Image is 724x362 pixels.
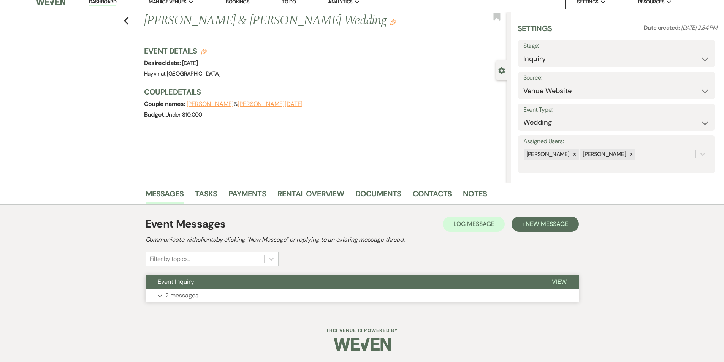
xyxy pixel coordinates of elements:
[390,19,396,25] button: Edit
[523,104,710,115] label: Event Type:
[334,331,391,357] img: Weven Logo
[182,59,198,67] span: [DATE]
[165,291,198,300] p: 2 messages
[144,87,499,97] h3: Couple Details
[523,73,710,84] label: Source:
[146,188,184,204] a: Messages
[518,23,552,40] h3: Settings
[146,216,226,232] h1: Event Messages
[413,188,452,204] a: Contacts
[228,188,266,204] a: Payments
[498,66,505,74] button: Close lead details
[552,278,567,286] span: View
[463,188,487,204] a: Notes
[144,46,220,56] h3: Event Details
[146,235,579,244] h2: Communicate with clients by clicking "New Message" or replying to an existing message thread.
[238,101,303,107] button: [PERSON_NAME][DATE]
[165,111,202,119] span: Under $10,000
[453,220,494,228] span: Log Message
[150,255,190,264] div: Filter by topics...
[144,100,187,108] span: Couple names:
[144,12,431,30] h1: [PERSON_NAME] & [PERSON_NAME] Wedding
[644,24,681,32] span: Date created:
[524,149,571,160] div: [PERSON_NAME]
[146,289,579,302] button: 2 messages
[187,101,234,107] button: [PERSON_NAME]
[523,41,710,52] label: Stage:
[158,278,194,286] span: Event Inquiry
[187,100,303,108] span: &
[540,275,579,289] button: View
[195,188,217,204] a: Tasks
[512,217,578,232] button: +New Message
[146,275,540,289] button: Event Inquiry
[144,70,220,77] span: Hayvn at [GEOGRAPHIC_DATA]
[523,136,710,147] label: Assigned Users:
[355,188,401,204] a: Documents
[443,217,505,232] button: Log Message
[144,111,166,119] span: Budget:
[526,220,568,228] span: New Message
[681,24,717,32] span: [DATE] 2:34 PM
[580,149,627,160] div: [PERSON_NAME]
[144,59,182,67] span: Desired date:
[277,188,344,204] a: Rental Overview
